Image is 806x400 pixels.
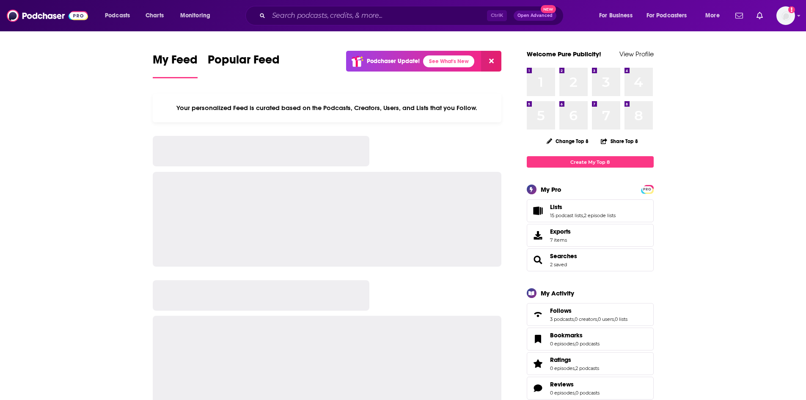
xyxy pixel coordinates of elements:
[174,9,221,22] button: open menu
[550,331,583,339] span: Bookmarks
[269,9,487,22] input: Search podcasts, credits, & more...
[487,10,507,21] span: Ctrl K
[153,94,502,122] div: Your personalized Feed is curated based on the Podcasts, Creators, Users, and Lists that you Follow.
[530,229,547,241] span: Exports
[550,228,571,235] span: Exports
[530,309,547,320] a: Follows
[550,381,574,388] span: Reviews
[527,352,654,375] span: Ratings
[541,289,574,297] div: My Activity
[423,55,474,67] a: See What's New
[550,307,627,314] a: Follows
[527,156,654,168] a: Create My Top 8
[699,9,730,22] button: open menu
[208,52,280,72] span: Popular Feed
[367,58,420,65] p: Podchaser Update!
[574,316,575,322] span: ,
[614,316,615,322] span: ,
[253,6,572,25] div: Search podcasts, credits, & more...
[530,333,547,345] a: Bookmarks
[550,203,616,211] a: Lists
[550,341,575,347] a: 0 episodes
[527,248,654,271] span: Searches
[776,6,795,25] img: User Profile
[99,9,141,22] button: open menu
[575,341,600,347] a: 0 podcasts
[541,185,561,193] div: My Pro
[550,203,562,211] span: Lists
[153,52,198,78] a: My Feed
[530,205,547,217] a: Lists
[550,331,600,339] a: Bookmarks
[550,356,599,364] a: Ratings
[575,365,599,371] a: 2 podcasts
[140,9,169,22] a: Charts
[593,9,643,22] button: open menu
[550,390,575,396] a: 0 episodes
[642,186,652,193] span: PRO
[598,316,614,322] a: 0 users
[517,14,553,18] span: Open Advanced
[550,356,571,364] span: Ratings
[776,6,795,25] button: Show profile menu
[541,5,556,13] span: New
[642,186,652,192] a: PRO
[550,212,583,218] a: 15 podcast lists
[597,316,598,322] span: ,
[550,237,571,243] span: 7 items
[584,212,616,218] a: 2 episode lists
[514,11,556,21] button: Open AdvancedNew
[615,316,627,322] a: 0 lists
[641,9,699,22] button: open menu
[550,316,574,322] a: 3 podcasts
[542,136,594,146] button: Change Top 8
[527,224,654,247] a: Exports
[550,252,577,260] a: Searches
[776,6,795,25] span: Logged in as BenLaurro
[530,382,547,394] a: Reviews
[550,381,600,388] a: Reviews
[619,50,654,58] a: View Profile
[550,307,572,314] span: Follows
[646,10,687,22] span: For Podcasters
[530,254,547,266] a: Searches
[788,6,795,13] svg: Add a profile image
[599,10,633,22] span: For Business
[530,358,547,370] a: Ratings
[550,262,567,268] a: 2 saved
[146,10,164,22] span: Charts
[180,10,210,22] span: Monitoring
[732,8,746,23] a: Show notifications dropdown
[527,303,654,326] span: Follows
[208,52,280,78] a: Popular Feed
[527,328,654,350] span: Bookmarks
[527,50,601,58] a: Welcome Pure Publicity!
[575,390,600,396] a: 0 podcasts
[753,8,766,23] a: Show notifications dropdown
[575,316,597,322] a: 0 creators
[600,133,638,149] button: Share Top 8
[153,52,198,72] span: My Feed
[583,212,584,218] span: ,
[527,199,654,222] span: Lists
[550,365,575,371] a: 0 episodes
[705,10,720,22] span: More
[7,8,88,24] img: Podchaser - Follow, Share and Rate Podcasts
[527,377,654,400] span: Reviews
[105,10,130,22] span: Podcasts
